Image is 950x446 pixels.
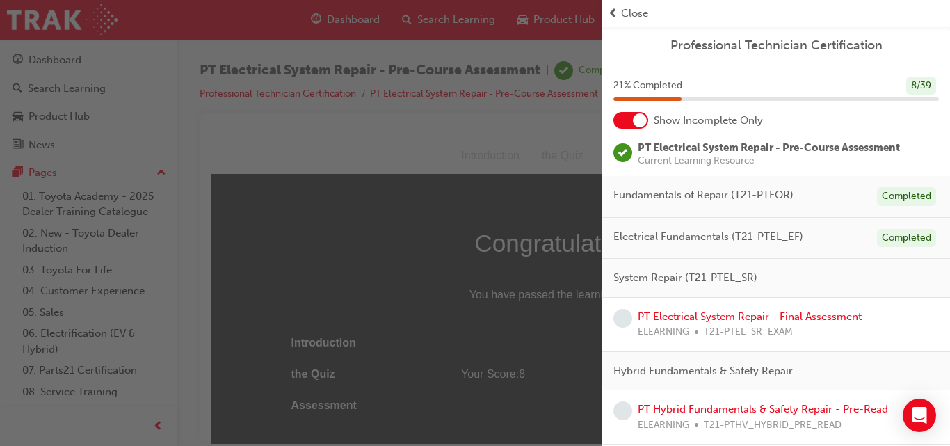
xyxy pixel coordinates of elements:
[638,156,900,166] span: Current Learning Resource
[613,401,632,420] span: learningRecordVerb_NONE-icon
[613,38,939,54] a: Professional Technician Certification
[75,221,224,252] td: the Quiz
[384,8,467,28] div: Assessment
[523,195,626,215] div: Complete
[613,187,794,203] span: Fundamentals of Repair (T21-PTFOR)
[523,226,626,246] div: Passed
[638,324,689,340] span: ELEARNING
[638,403,888,415] a: PT Hybrid Fundamentals & Safety Repair - Pre-Read
[608,6,618,22] span: prev-icon
[320,8,384,28] div: the Quiz
[396,230,450,241] span: Required: 8
[704,324,793,340] span: T21-PTEL_SR_EXAM
[621,6,648,22] span: Close
[704,417,842,433] span: T21-PTHV_HYBRID_PRE_READ
[654,113,763,129] span: Show Incomplete Only
[903,399,936,432] div: Open Intercom Messenger
[75,147,631,167] span: You have passed the learning Module.
[250,230,314,241] span: Your Score: 8
[613,309,632,328] span: learningRecordVerb_NONE-icon
[638,417,689,433] span: ELEARNING
[877,187,936,206] div: Completed
[638,310,862,323] a: PT Electrical System Repair - Final Assessment
[613,229,803,245] span: Electrical Fundamentals (T21-PTEL_EF)
[613,363,793,379] span: Hybrid Fundamentals & Safety Repair
[906,77,936,95] div: 8 / 39
[523,257,626,278] div: Complete
[638,141,900,154] span: PT Electrical System Repair - Pre-Course Assessment
[613,270,757,286] span: System Repair (T21-PTEL_SR)
[613,78,682,94] span: 21 % Completed
[608,6,944,22] button: prev-iconClose
[613,143,632,162] span: learningRecordVerb_COMPLETE-icon
[75,252,224,283] td: Assessment
[239,8,320,28] div: Introduction
[877,229,936,248] div: Completed
[75,189,224,221] td: Introduction
[75,85,631,125] span: Congratulations!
